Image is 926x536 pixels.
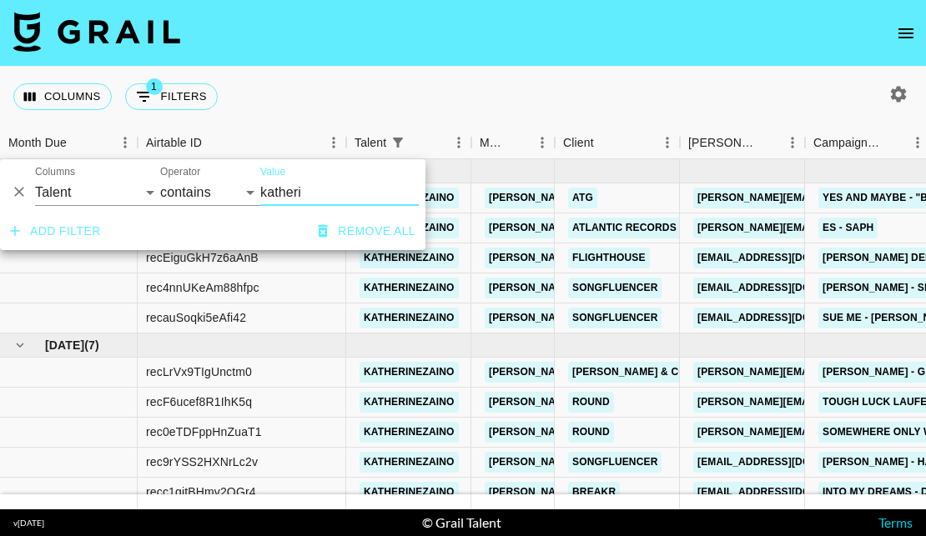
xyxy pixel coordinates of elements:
button: Remove all [311,216,422,247]
div: © Grail Talent [422,514,501,531]
a: katherinezaino [360,248,459,268]
a: [EMAIL_ADDRESS][DOMAIN_NAME] [693,482,880,503]
button: Sort [594,131,617,154]
button: Menu [113,130,138,155]
div: rec0eTDFppHnZuaT1 [146,423,262,440]
div: Talent [346,127,471,159]
a: Songfluencer [568,278,662,298]
button: Add filter [3,216,108,247]
a: katherinezaino [360,308,459,328]
a: Round [568,392,614,413]
button: Sort [757,131,780,154]
a: ATG [568,188,597,208]
div: Airtable ID [138,127,346,159]
a: katherinezaino [360,278,459,298]
a: katherinezaino [360,392,459,413]
button: Show filters [125,83,218,110]
button: Select columns [13,83,112,110]
a: [EMAIL_ADDRESS][DOMAIN_NAME] [693,452,880,473]
button: Sort [410,131,433,154]
a: [PERSON_NAME][EMAIL_ADDRESS][DOMAIN_NAME] [485,362,757,383]
div: Airtable ID [146,127,202,159]
button: Menu [780,130,805,155]
a: [EMAIL_ADDRESS][DOMAIN_NAME] [693,278,880,298]
a: ES - SAPH [818,218,878,238]
a: Songfluencer [568,308,662,328]
div: Talent [355,127,386,159]
a: [EMAIL_ADDRESS][DOMAIN_NAME] [693,308,880,328]
a: Flighthouse [568,248,650,268]
div: recauSoqki5eAfi42 [146,309,246,326]
div: v [DATE] [13,518,44,528]
div: Client [563,127,594,159]
label: Operator [160,165,200,179]
a: [PERSON_NAME][EMAIL_ADDRESS][DOMAIN_NAME] [485,278,757,298]
button: Delete [7,179,32,204]
a: [PERSON_NAME][EMAIL_ADDRESS][DOMAIN_NAME] [485,392,757,413]
div: rec4nnUKeAm88hfpc [146,279,259,296]
div: Campaign (Type) [813,127,882,159]
label: Value [260,165,285,179]
input: Filter value [260,179,419,206]
div: Manager [471,127,555,159]
span: 1 [146,78,163,95]
a: Round [568,422,614,443]
div: Client [555,127,680,159]
a: Terms [878,514,913,530]
div: rec9rYSS2HXNrLc2v [146,453,258,470]
a: katherinezaino [360,362,459,383]
a: [PERSON_NAME][EMAIL_ADDRESS][DOMAIN_NAME] [485,308,757,328]
button: Sort [202,131,225,154]
button: Menu [530,130,555,155]
button: hide children [8,333,32,357]
button: Sort [882,131,905,154]
div: recLrVx9TIgUnctm0 [146,363,252,380]
a: [EMAIL_ADDRESS][DOMAIN_NAME] [693,248,880,268]
div: Month Due [8,127,67,159]
a: [PERSON_NAME][EMAIL_ADDRESS][DOMAIN_NAME] [485,482,757,503]
label: Columns [35,165,75,179]
a: katherinezaino [360,452,459,473]
button: Menu [655,130,680,155]
img: Grail Talent [13,12,180,52]
button: Menu [446,130,471,155]
button: open drawer [889,17,923,50]
button: Show filters [386,131,410,154]
div: [PERSON_NAME] [688,127,757,159]
a: Breakr [568,482,620,503]
a: [PERSON_NAME] & Co LLC [568,362,713,383]
button: Sort [506,131,530,154]
div: recEiguGkH7z6aAnB [146,249,259,266]
a: katherinezaino [360,482,459,503]
div: Manager [480,127,506,159]
a: Songfluencer [568,452,662,473]
a: [PERSON_NAME][EMAIL_ADDRESS][DOMAIN_NAME] [485,188,757,208]
a: [PERSON_NAME][EMAIL_ADDRESS][DOMAIN_NAME] [485,452,757,473]
div: recF6ucef8R1IhK5q [146,393,252,410]
a: Atlantic Records [568,218,681,238]
span: ( 7 ) [84,337,99,353]
button: Menu [321,130,346,155]
a: [PERSON_NAME][EMAIL_ADDRESS][DOMAIN_NAME] [485,422,757,443]
div: recc1gjtBHmv2OGr4 [146,483,256,500]
span: [DATE] [45,337,84,353]
a: [PERSON_NAME][EMAIL_ADDRESS][DOMAIN_NAME] [485,218,757,238]
a: katherinezaino [360,422,459,443]
div: 1 active filter [386,131,410,154]
a: [PERSON_NAME][EMAIL_ADDRESS][DOMAIN_NAME] [485,248,757,268]
button: Sort [67,131,90,154]
div: Booker [680,127,805,159]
